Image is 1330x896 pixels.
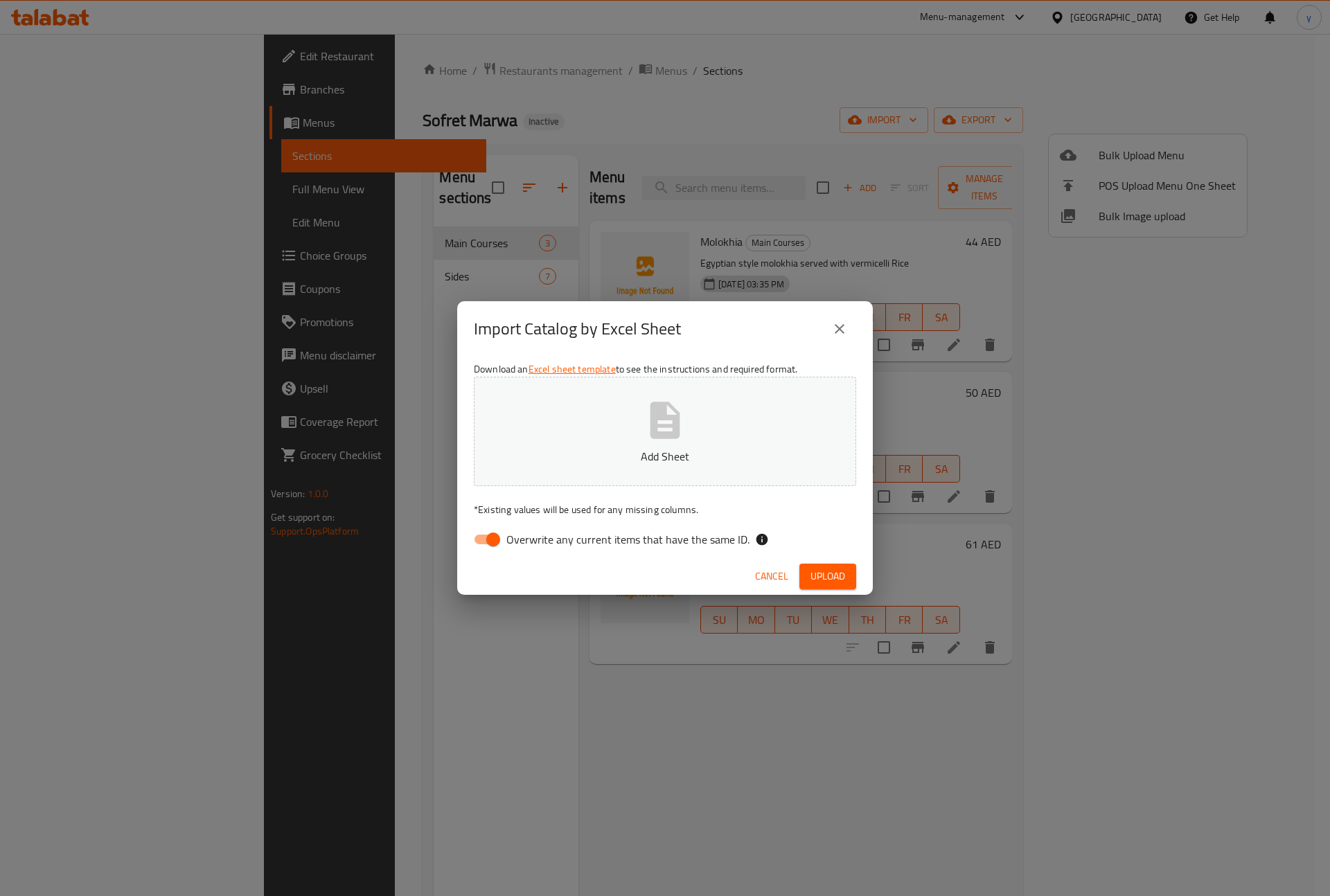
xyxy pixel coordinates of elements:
[810,568,845,585] span: Upload
[457,357,873,557] div: Download an to see the instructions and required format.
[474,318,681,340] h2: Import Catalog by Excel Sheet
[755,568,788,585] span: Cancel
[474,503,856,517] p: Existing values will be used for any missing columns.
[799,564,856,589] button: Upload
[750,564,794,589] button: Cancel
[506,531,750,548] span: Overwrite any current items that have the same ID.
[495,448,835,465] p: Add Sheet
[823,312,856,346] button: close
[755,532,769,546] svg: If the overwrite option isn't selected, then the items that match an existing ID will be ignored ...
[474,377,856,486] button: Add Sheet
[529,360,616,378] a: Excel sheet template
